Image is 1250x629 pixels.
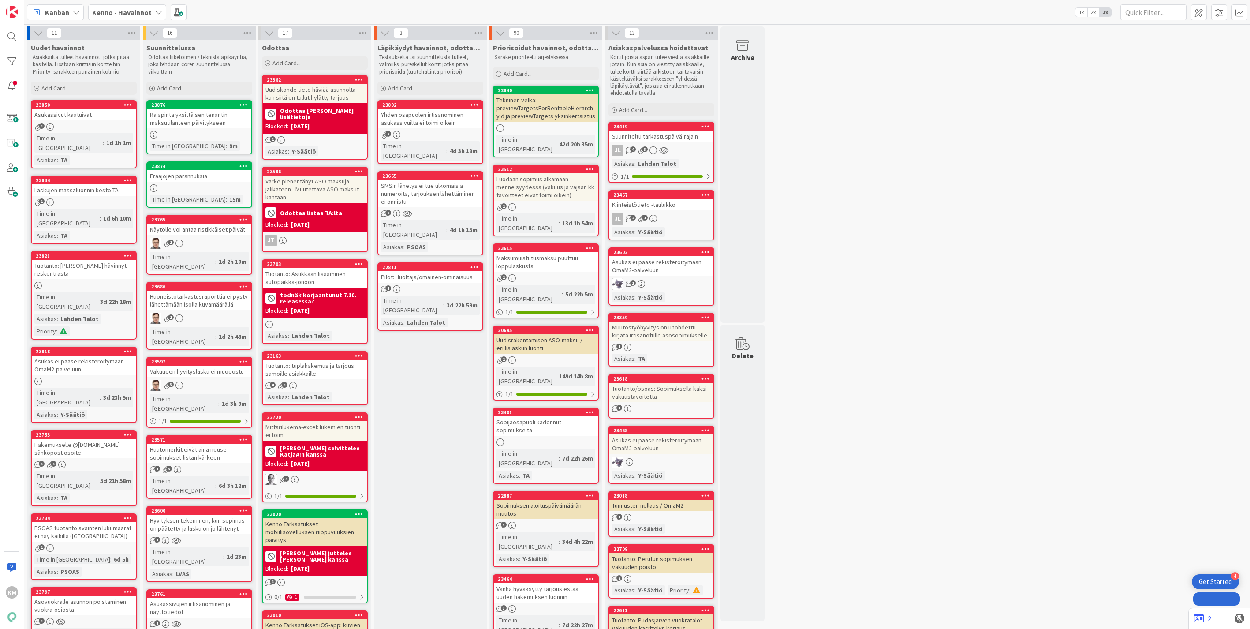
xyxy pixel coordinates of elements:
[495,54,597,61] p: Sarake prioriteettijärjestyksessä
[379,54,481,75] p: Testaukselta tai suunnittelusta tulleet, valmiiksi pureskellut kortit jotka pitää priorisoida (tu...
[31,43,85,52] span: Uudet havainnot
[612,159,634,168] div: Asiakas
[498,327,598,333] div: 20695
[58,231,70,240] div: TA
[215,257,216,266] span: :
[609,256,713,276] div: Asukas ei pääse rekisteröitymään OmaM2-palveluun
[609,314,713,322] div: 23359
[147,313,251,324] div: SM
[382,264,482,270] div: 22811
[448,146,480,156] div: 4d 3h 19m
[34,292,97,311] div: Time in [GEOGRAPHIC_DATA]
[608,43,708,52] span: Asiakaspalvelussa hoidettavat
[494,575,598,603] div: 23464Vanha hyväksytty tarjous estää uuden hakemuksen luonnin
[496,367,556,386] div: Time in [GEOGRAPHIC_DATA]
[265,331,288,341] div: Asiakas
[6,6,18,18] img: Visit kanbanzone.com
[494,86,598,122] div: 22840Tekninen velka: previewTargetsForRentableHierarchyId ja previewTargets yksinkertaistus
[494,326,598,334] div: 20695
[289,331,332,341] div: Lahden Talot
[563,289,595,299] div: 5d 22h 5m
[609,145,713,156] div: JL
[265,122,288,131] div: Blocked:
[97,297,98,307] span: :
[32,176,136,196] div: 23834Laskujen massaluonnin kesto TA
[101,213,133,223] div: 1d 6h 10m
[151,359,251,365] div: 23597
[41,84,70,92] span: Add Card...
[32,252,136,279] div: 23821Tuotanto: [PERSON_NAME] hävinnyt reskontrasta
[612,145,623,156] div: JL
[612,354,634,363] div: Asiakas
[100,213,101,223] span: :
[381,220,446,240] div: Time in [GEOGRAPHIC_DATA]
[57,155,58,165] span: :
[265,306,288,315] div: Blocked:
[262,43,289,52] span: Odottaa
[609,131,713,142] div: Suunniteltu tarkastuspäivä-rajain
[6,611,18,623] img: avatar
[146,43,195,52] span: Suunnittelussa
[634,292,636,302] span: :
[270,382,276,388] span: 4
[267,77,367,83] div: 23362
[216,332,249,341] div: 1d 2h 48m
[33,54,135,75] p: Asiakkailta tulleet havainnot, jotka pitää käsitellä. Lisätään kriittisiin kortteihin Priority -s...
[381,242,403,252] div: Asiakas
[385,285,391,291] span: 1
[498,166,598,172] div: 23512
[494,165,598,201] div: 23512Luodaan sopimus alkamaan menneisyydessä (vakuus ja vajaan kk tavoitteet eivät toimi oikein)
[32,588,136,596] div: 23797
[263,360,367,379] div: Tuotanto: tuplahakemus ja tarjous samoille asiakkaille
[291,220,310,229] div: [DATE]
[494,86,598,94] div: 22840
[382,102,482,108] div: 23802
[32,514,136,522] div: 23734
[496,285,562,304] div: Time in [GEOGRAPHIC_DATA]
[265,146,288,156] div: Asiakas
[609,545,713,553] div: 22709
[32,101,136,109] div: 23850
[557,371,595,381] div: 149d 14h 8m
[34,133,103,153] div: Time in [GEOGRAPHIC_DATA]
[157,84,185,92] span: Add Card...
[624,28,639,38] span: 13
[34,155,57,165] div: Asiakas
[609,492,713,500] div: 23018
[403,318,405,327] span: :
[505,307,514,317] span: 1 / 1
[494,307,598,318] div: 1/1
[267,261,367,267] div: 23703
[215,332,216,341] span: :
[616,344,622,349] span: 1
[32,348,136,356] div: 23818
[494,244,598,272] div: 23615Maksumuistutusmaksu puuttuu loppulaskusta
[32,184,136,196] div: Laskujen massaluonnin kesto TA
[609,171,713,182] div: 1/1
[1192,574,1239,589] div: Open Get Started checklist, remaining modules: 4
[382,173,482,179] div: 23665
[263,413,367,421] div: 22720
[265,474,277,485] img: PH
[150,195,226,204] div: Time in [GEOGRAPHIC_DATA]
[636,292,665,302] div: Y-Säätiö
[226,195,227,204] span: :
[609,199,713,210] div: Kiinteistötieto -taulukko
[263,260,367,288] div: 23703Tuotanto: Asukkaan lisääminen autopaikka-jonoon
[278,28,293,38] span: 17
[32,431,136,439] div: 23753
[103,138,104,148] span: :
[609,123,713,142] div: 23419Suunniteltu tarkastuspäivä-rajain
[609,457,713,468] div: LM
[92,8,152,17] b: Kenno - Havainnot
[280,108,364,120] b: Odottaa [PERSON_NAME] lisätietoja
[1231,572,1239,580] div: 4
[147,590,251,618] div: 23761Asukassivujen irtisanominen ja näyttötiedot
[288,146,289,156] span: :
[147,162,251,182] div: 23874Eräajojen parannuksia
[448,225,480,235] div: 4d 1h 15m
[1075,8,1087,17] span: 1x
[613,249,713,255] div: 23602
[377,43,483,52] span: Läpikäydyt havainnot, odottaa priorisointia
[501,356,507,362] span: 2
